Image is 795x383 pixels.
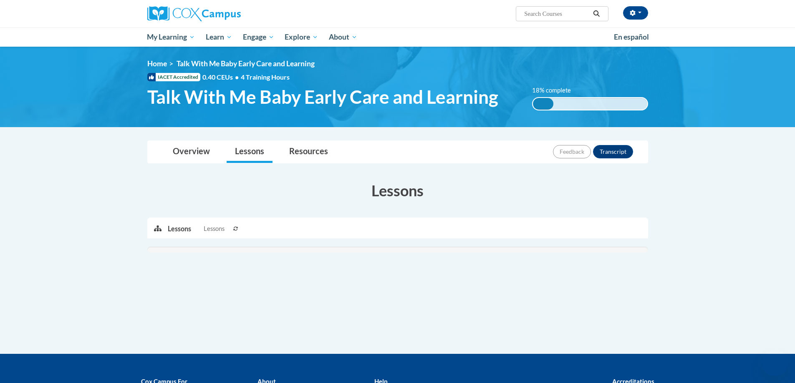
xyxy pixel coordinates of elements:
span: Learn [206,32,232,42]
span: Talk With Me Baby Early Care and Learning [177,59,315,68]
img: Cox Campus [147,6,241,21]
a: About [323,28,363,47]
a: Home [147,59,167,68]
span: Explore [285,32,318,42]
iframe: Botón para iniciar la ventana de mensajería [762,350,788,376]
p: Lessons [168,224,191,233]
span: • [235,73,239,81]
button: Account Settings [623,6,648,20]
span: Engage [243,32,274,42]
span: En español [614,33,649,41]
label: 18% complete [532,86,580,95]
span: Talk With Me Baby Early Care and Learning [147,86,498,108]
span: 4 Training Hours [241,73,290,81]
a: Resources [281,141,336,163]
span: About [329,32,357,42]
input: Search Courses [523,9,590,19]
a: En español [608,28,654,46]
button: Feedback [553,145,591,158]
a: Cox Campus [147,6,306,21]
a: Engage [237,28,280,47]
h3: Lessons [147,180,648,201]
div: 18% complete [533,98,553,110]
a: Learn [200,28,237,47]
button: Transcript [593,145,633,158]
a: Explore [279,28,323,47]
div: Main menu [135,28,661,47]
span: My Learning [147,32,195,42]
a: My Learning [142,28,201,47]
span: Lessons [204,224,225,233]
button: Search [590,9,603,19]
a: Lessons [227,141,273,163]
span: IACET Accredited [147,73,200,81]
a: Overview [164,141,218,163]
span: 0.40 CEUs [202,73,241,82]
